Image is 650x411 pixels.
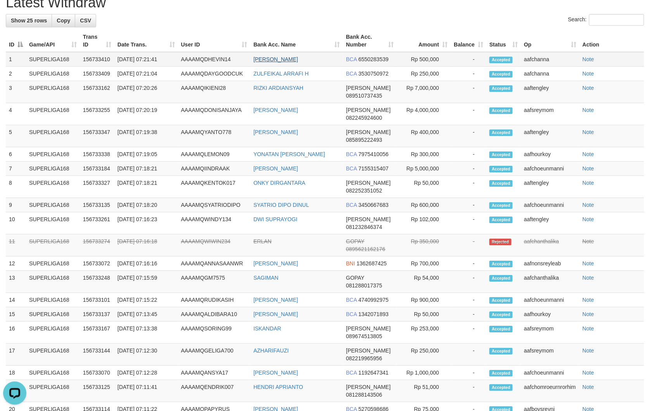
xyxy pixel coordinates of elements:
[6,322,26,344] td: 16
[52,14,75,27] a: Copy
[114,293,178,307] td: [DATE] 07:15:22
[178,293,251,307] td: AAAAMQRUDIKASIH
[583,311,594,317] a: Note
[6,271,26,293] td: 13
[346,216,391,222] span: [PERSON_NAME]
[346,260,355,267] span: BNI
[489,275,513,282] span: Accepted
[6,125,26,147] td: 5
[80,17,91,24] span: CSV
[346,333,382,339] span: Copy 089674513805 to clipboard
[397,366,451,380] td: Rp 1,000,000
[26,212,80,234] td: SUPERLIGA168
[346,129,391,135] span: [PERSON_NAME]
[114,198,178,212] td: [DATE] 07:18:20
[358,71,389,77] span: Copy 3530750972 to clipboard
[397,212,451,234] td: Rp 102,000
[583,260,594,267] a: Note
[26,344,80,366] td: SUPERLIGA168
[6,307,26,322] td: 15
[346,85,391,91] span: [PERSON_NAME]
[521,271,579,293] td: aafchanthalika
[178,271,251,293] td: AAAAMQGM7575
[489,370,513,377] span: Accepted
[358,202,389,208] span: Copy 3450667683 to clipboard
[114,380,178,402] td: [DATE] 07:11:41
[451,344,486,366] td: -
[521,162,579,176] td: aafchoeunmanni
[80,322,114,344] td: 156733167
[114,81,178,103] td: [DATE] 07:20:26
[346,370,357,376] span: BCA
[346,275,364,281] span: GOPAY
[346,246,385,252] span: Copy 0895621162176 to clipboard
[486,30,521,52] th: Status: activate to sort column ascending
[80,212,114,234] td: 156733261
[178,103,251,125] td: AAAAMQDONISANJAYA
[451,271,486,293] td: -
[397,322,451,344] td: Rp 253,000
[489,261,513,267] span: Accepted
[358,151,389,157] span: Copy 7975410056 to clipboard
[521,81,579,103] td: aaftengley
[346,165,357,172] span: BCA
[114,344,178,366] td: [DATE] 07:12:30
[451,176,486,198] td: -
[178,162,251,176] td: AAAAMQIINDRAAK
[489,311,513,318] span: Accepted
[26,103,80,125] td: SUPERLIGA168
[357,260,387,267] span: Copy 1362687425 to clipboard
[178,380,251,402] td: AAAAMQENDRIK007
[521,380,579,402] td: aafchomroeurnrorhim
[583,107,594,113] a: Note
[397,30,451,52] th: Amount: activate to sort column ascending
[451,30,486,52] th: Balance: activate to sort column ascending
[114,52,178,67] td: [DATE] 07:21:41
[589,14,644,26] input: Search:
[178,212,251,234] td: AAAAMQWINDY134
[6,234,26,256] td: 11
[114,125,178,147] td: [DATE] 07:19:38
[397,52,451,67] td: Rp 500,000
[254,325,282,332] a: ISKANDAR
[80,30,114,52] th: Trans ID: activate to sort column ascending
[397,307,451,322] td: Rp 50,000
[26,256,80,271] td: SUPERLIGA168
[6,256,26,271] td: 12
[489,151,513,158] span: Accepted
[583,180,594,186] a: Note
[346,93,382,99] span: Copy 089510737435 to clipboard
[6,198,26,212] td: 9
[489,348,513,354] span: Accepted
[397,81,451,103] td: Rp 7,000,000
[583,129,594,135] a: Note
[254,151,325,157] a: YONATAN [PERSON_NAME]
[6,162,26,176] td: 7
[6,67,26,81] td: 2
[583,370,594,376] a: Note
[254,180,306,186] a: ONKY DIRGANTARA
[80,147,114,162] td: 156733338
[6,81,26,103] td: 3
[254,297,298,303] a: [PERSON_NAME]
[583,238,594,244] a: Note
[114,271,178,293] td: [DATE] 07:15:59
[80,344,114,366] td: 156733144
[254,107,298,113] a: [PERSON_NAME]
[346,137,382,143] span: Copy 085895222493 to clipboard
[397,147,451,162] td: Rp 300,000
[583,347,594,354] a: Note
[178,322,251,344] td: AAAAMQSORING99
[489,384,513,391] span: Accepted
[568,14,644,26] label: Search:
[451,293,486,307] td: -
[346,384,391,390] span: [PERSON_NAME]
[178,147,251,162] td: AAAAMQLEMON09
[346,107,391,113] span: [PERSON_NAME]
[26,307,80,322] td: SUPERLIGA168
[80,162,114,176] td: 156733184
[521,212,579,234] td: aaftengley
[80,293,114,307] td: 156733101
[489,166,513,172] span: Accepted
[178,30,251,52] th: User ID: activate to sort column ascending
